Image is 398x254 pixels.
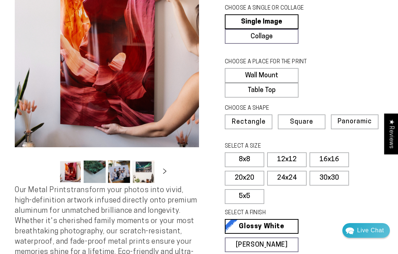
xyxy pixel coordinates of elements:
span: Square [290,119,313,126]
legend: CHOOSE A SINGLE OR COLLAGE [225,4,317,13]
button: Load image 3 in gallery view [108,160,130,183]
button: Load image 1 in gallery view [59,160,81,183]
div: Chat widget toggle [342,223,390,238]
label: Wall Mount [225,68,298,83]
legend: CHOOSE A SHAPE [225,105,317,113]
label: 24x24 [267,171,307,186]
label: 8x8 [225,152,264,167]
span: Panoramic [338,118,372,125]
label: 12x12 [267,152,307,167]
button: Slide right [157,163,173,180]
label: 30x30 [310,171,349,186]
button: Load image 4 in gallery view [132,160,154,183]
a: Single Image [225,14,298,29]
button: Slide left [41,163,57,180]
a: Glossy White [225,219,298,234]
label: 20x20 [225,171,264,186]
a: [PERSON_NAME] [225,237,298,252]
div: Click to open Judge.me floating reviews tab [384,113,398,154]
button: Load image 2 in gallery view [84,160,106,183]
div: Contact Us Directly [357,223,384,238]
a: Collage [225,29,298,44]
span: Rectangle [232,119,266,126]
label: 16x16 [310,152,349,167]
legend: SELECT A SIZE [225,142,317,151]
legend: SELECT A FINISH [225,209,317,217]
legend: CHOOSE A PLACE FOR THE PRINT [225,58,317,66]
label: Table Top [225,83,298,98]
label: 5x5 [225,189,264,204]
